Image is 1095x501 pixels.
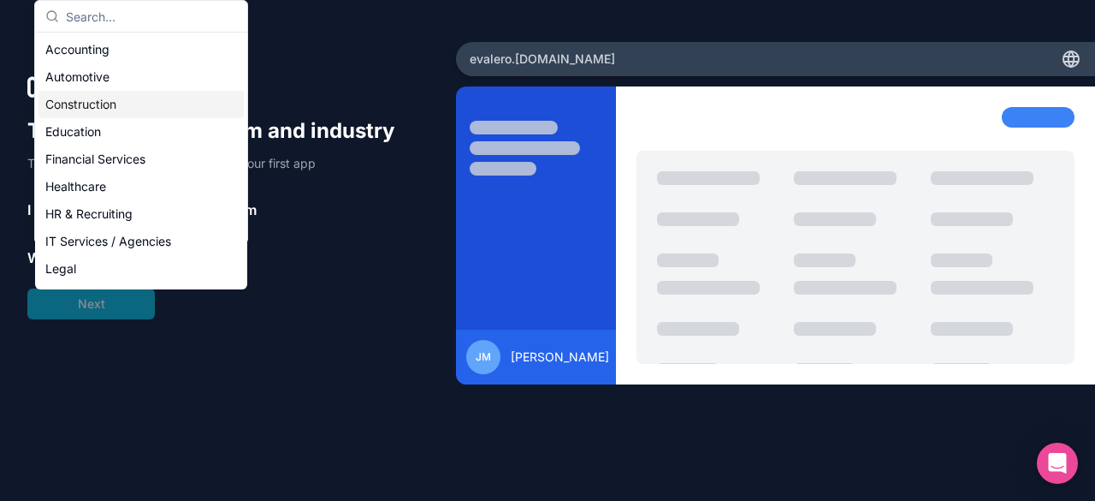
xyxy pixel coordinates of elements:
div: Legal [38,255,244,283]
div: Accounting [38,36,244,63]
div: Open Intercom Messenger [1037,443,1078,484]
div: Healthcare [38,173,244,200]
div: Financial Services [38,146,244,173]
span: JM [476,350,491,364]
h1: Tell us about your team and industry [27,117,411,145]
p: This will let us build a basic version of your first app [27,155,411,172]
div: Construction [38,91,244,118]
div: Education [38,118,244,146]
span: [PERSON_NAME] [511,349,609,366]
div: Suggestions [35,33,247,289]
span: evalero .[DOMAIN_NAME] [470,51,615,68]
div: IT Services / Agencies [38,228,244,255]
div: HR & Recruiting [38,200,244,228]
div: Automotive [38,63,244,91]
div: Manufacturing [38,283,244,310]
span: We’re in the [27,248,105,268]
span: I am on the [27,200,99,220]
input: Search... [66,1,237,32]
